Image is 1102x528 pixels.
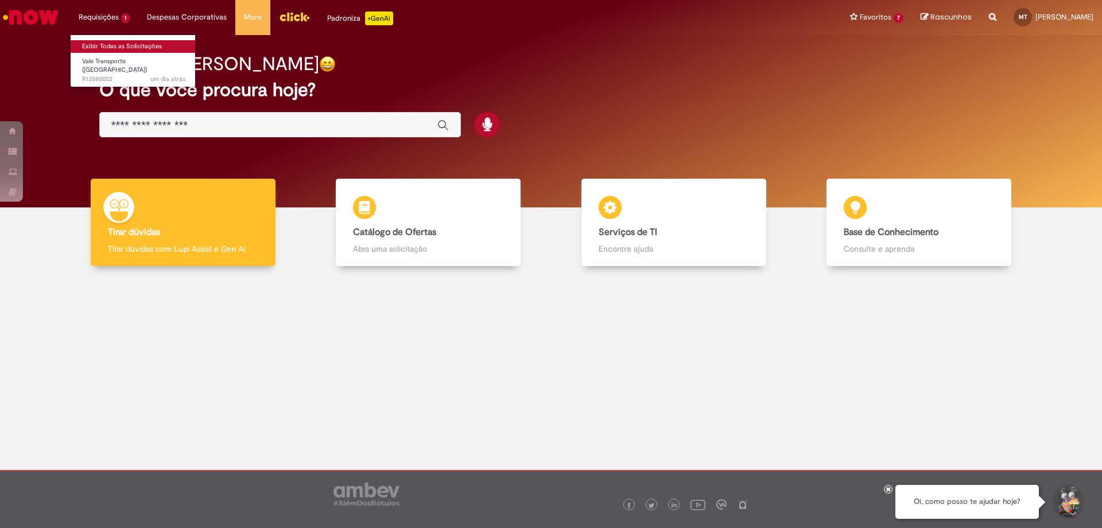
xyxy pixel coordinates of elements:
[599,226,657,238] b: Serviços de TI
[71,55,197,80] a: Aberto R13580022 : Vale Transporte (VT)
[1035,12,1093,22] span: [PERSON_NAME]
[626,503,632,508] img: logo_footer_facebook.png
[1,6,60,29] img: ServiceNow
[333,483,399,506] img: logo_footer_ambev_rotulo_gray.png
[60,179,306,267] a: Tirar dúvidas Tirar dúvidas com Lupi Assist e Gen Ai
[551,179,797,267] a: Serviços de TI Encontre ajuda
[672,502,677,509] img: logo_footer_linkedin.png
[71,40,197,53] a: Exibir Todas as Solicitações
[279,8,310,25] img: click_logo_yellow_360x200.png
[319,56,336,72] img: happy-face.png
[121,13,130,23] span: 1
[150,75,185,83] span: um dia atrás
[70,34,196,87] ul: Requisições
[894,13,903,23] span: 7
[930,11,972,22] span: Rascunhos
[797,179,1042,267] a: Base de Conhecimento Consulte e aprenda
[860,11,891,23] span: Favoritos
[844,226,938,238] b: Base de Conhecimento
[327,11,393,25] div: Padroniza
[108,243,258,255] p: Tirar dúvidas com Lupi Assist e Gen Ai
[306,179,552,267] a: Catálogo de Ofertas Abra uma solicitação
[99,80,1003,100] h2: O que você procura hoje?
[1050,485,1085,519] button: Iniciar Conversa de Suporte
[244,11,262,23] span: More
[365,11,393,25] p: +GenAi
[895,485,1039,519] div: Oi, como posso te ajudar hoje?
[599,243,749,255] p: Encontre ajuda
[690,497,705,512] img: logo_footer_youtube.png
[108,226,160,238] b: Tirar dúvidas
[353,226,436,238] b: Catálogo de Ofertas
[99,54,319,74] h2: Bom dia, [PERSON_NAME]
[921,12,972,23] a: Rascunhos
[147,11,227,23] span: Despesas Corporativas
[1019,13,1027,21] span: MT
[82,75,185,84] span: R13580022
[716,499,727,510] img: logo_footer_workplace.png
[79,11,119,23] span: Requisições
[82,57,147,75] span: Vale Transporte ([GEOGRAPHIC_DATA])
[649,503,654,508] img: logo_footer_twitter.png
[738,499,748,510] img: logo_footer_naosei.png
[844,243,994,255] p: Consulte e aprenda
[353,243,503,255] p: Abra uma solicitação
